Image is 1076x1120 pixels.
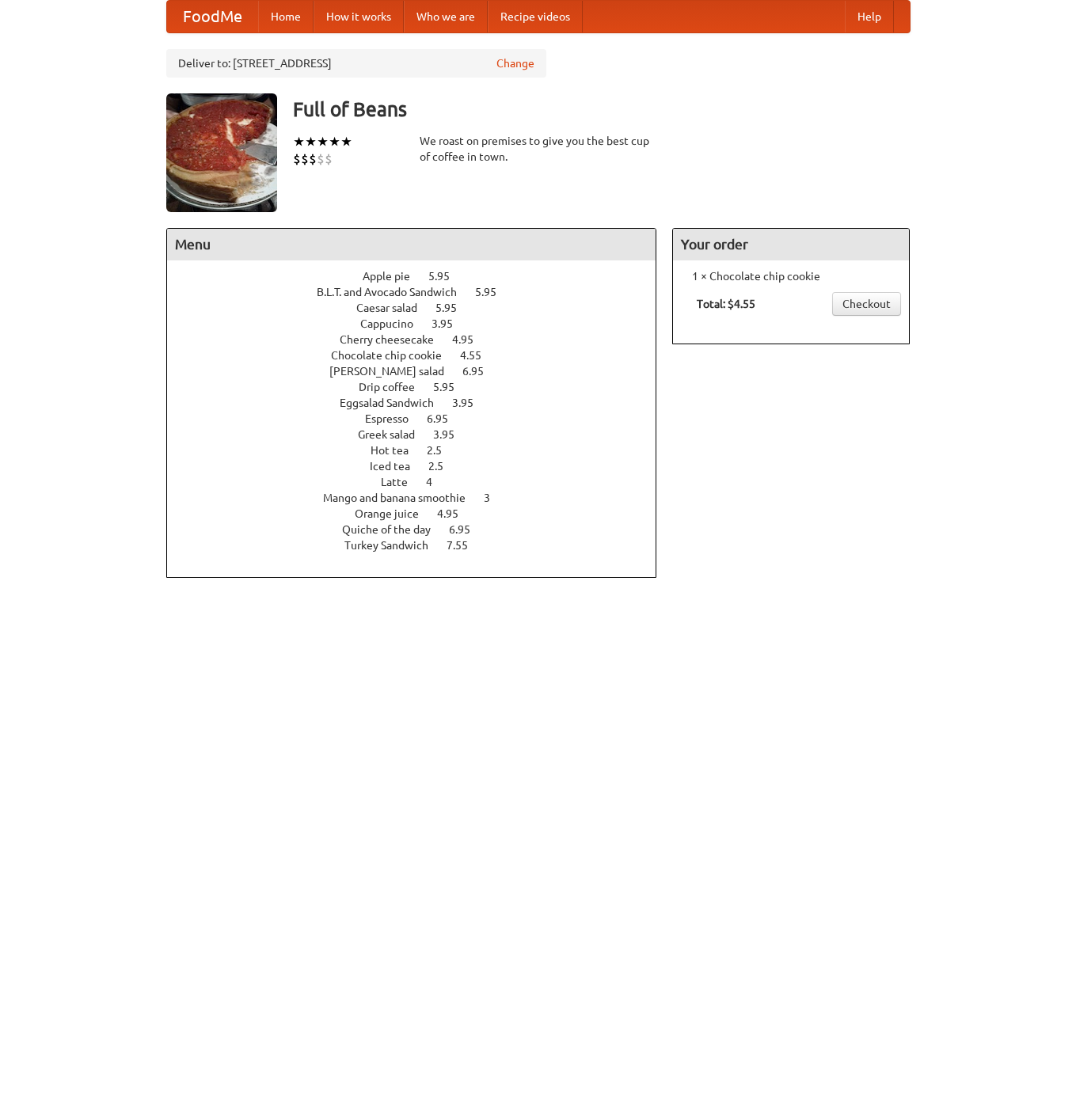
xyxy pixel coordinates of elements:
[356,302,486,314] a: Caesar salad 5.95
[329,365,513,378] a: [PERSON_NAME] salad 6.95
[342,523,500,536] a: Quiche of the day 6.95
[359,381,484,393] a: Drip coffee 5.95
[331,349,458,362] span: Chocolate chip cookie
[317,286,526,298] a: B.L.T. and Avocado Sandwich 5.95
[428,460,459,473] span: 2.5
[360,317,482,330] a: Cappucino 3.95
[681,268,901,284] li: 1 × Chocolate chip cookie
[449,523,486,536] span: 6.95
[167,229,656,260] h4: Menu
[340,333,503,346] a: Cherry cheesecake 4.95
[371,444,424,457] span: Hot tea
[323,492,519,504] a: Mango and banana smoothie 3
[845,1,894,32] a: Help
[371,444,471,457] a: Hot tea 2.5
[355,507,488,520] a: Orange juice 4.95
[496,55,534,71] a: Change
[365,412,477,425] a: Espresso 6.95
[432,317,469,330] span: 3.95
[323,492,481,504] span: Mango and banana smoothie
[427,412,464,425] span: 6.95
[370,460,473,473] a: Iced tea 2.5
[317,133,329,150] li: ★
[356,302,433,314] span: Caesar salad
[832,292,901,316] a: Checkout
[488,1,583,32] a: Recipe videos
[452,397,489,409] span: 3.95
[340,397,450,409] span: Eggsalad Sandwich
[365,412,424,425] span: Espresso
[452,333,489,346] span: 4.95
[420,133,657,165] div: We roast on premises to give you the best cup of coffee in town.
[258,1,314,32] a: Home
[404,1,488,32] a: Who we are
[344,539,497,552] a: Turkey Sandwich 7.55
[340,397,503,409] a: Eggsalad Sandwich 3.95
[358,428,484,441] a: Greek salad 3.95
[331,349,511,362] a: Chocolate chip cookie 4.55
[355,507,435,520] span: Orange juice
[340,333,450,346] span: Cherry cheesecake
[358,428,431,441] span: Greek salad
[342,523,447,536] span: Quiche of the day
[460,349,497,362] span: 4.55
[344,539,444,552] span: Turkey Sandwich
[427,444,458,457] span: 2.5
[340,133,352,150] li: ★
[166,93,277,212] img: angular.jpg
[426,476,448,488] span: 4
[433,428,470,441] span: 3.95
[360,317,429,330] span: Cappucino
[428,270,466,283] span: 5.95
[673,229,909,260] h4: Your order
[309,150,317,168] li: $
[381,476,462,488] a: Latte 4
[363,270,426,283] span: Apple pie
[301,150,309,168] li: $
[363,270,479,283] a: Apple pie 5.95
[433,381,470,393] span: 5.95
[475,286,512,298] span: 5.95
[167,1,258,32] a: FoodMe
[435,302,473,314] span: 5.95
[293,93,911,125] h3: Full of Beans
[317,286,473,298] span: B.L.T. and Avocado Sandwich
[329,133,340,150] li: ★
[293,150,301,168] li: $
[437,507,474,520] span: 4.95
[166,49,546,78] div: Deliver to: [STREET_ADDRESS]
[370,460,426,473] span: Iced tea
[329,365,460,378] span: [PERSON_NAME] salad
[462,365,500,378] span: 6.95
[359,381,431,393] span: Drip coffee
[305,133,317,150] li: ★
[381,476,424,488] span: Latte
[293,133,305,150] li: ★
[314,1,404,32] a: How it works
[697,298,755,310] b: Total: $4.55
[317,150,325,168] li: $
[325,150,333,168] li: $
[484,492,506,504] span: 3
[447,539,484,552] span: 7.55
